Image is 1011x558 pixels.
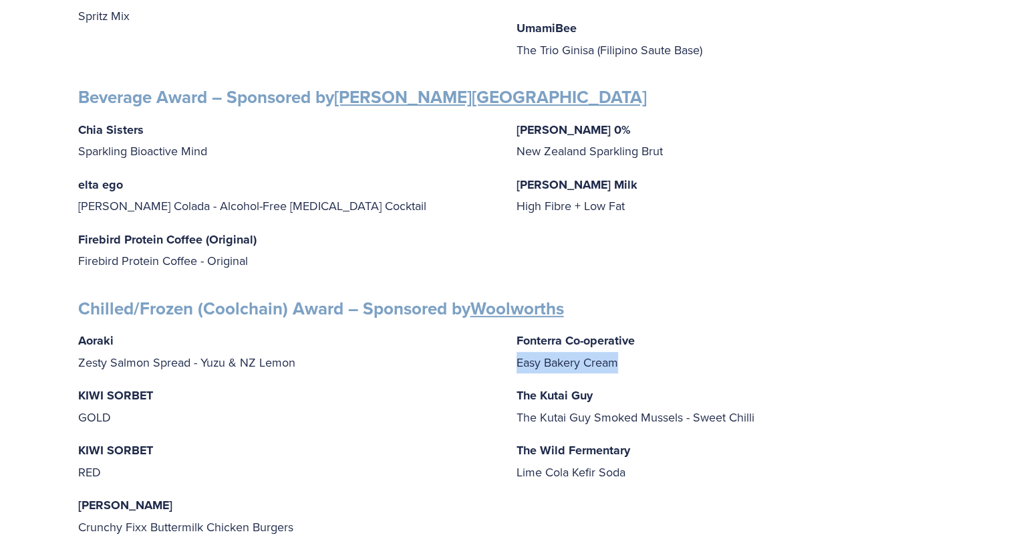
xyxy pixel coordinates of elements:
p: High Fibre + Low Fat [517,174,933,217]
p: Lime Cola Kefir Soda [517,440,933,482]
p: New Zealand Sparkling Brut [517,119,933,162]
strong: Aoraki [78,332,114,349]
p: GOLD [78,385,495,428]
strong: Chia Sisters [78,121,144,138]
p: Zesty Salmon Spread - Yuzu & NZ Lemon [78,330,495,373]
strong: Fonterra Co-operative [517,332,635,349]
strong: elta ego [78,176,123,193]
p: Firebird Protein Coffee - Original [78,229,495,272]
p: Sparkling Bioactive Mind [78,119,495,162]
strong: The Wild Fermentary [517,442,630,459]
p: Crunchy Fixx Buttermilk Chicken Burgers [78,494,495,537]
p: RED [78,440,495,482]
strong: UmamiBee [517,19,577,37]
strong: KIWI SORBET [78,387,153,404]
strong: [PERSON_NAME] [78,496,172,514]
p: Easy Bakery Cream [517,330,933,373]
a: Woolworths [470,296,564,321]
a: [PERSON_NAME][GEOGRAPHIC_DATA] [334,84,647,110]
strong: [PERSON_NAME] Milk [517,176,637,193]
strong: Chilled/Frozen (Coolchain) Award – Sponsored by [78,296,564,321]
strong: [PERSON_NAME] 0% [517,121,631,138]
strong: Firebird Protein Coffee (Original) [78,231,257,248]
p: The Kutai Guy Smoked Mussels - Sweet Chilli [517,385,933,428]
strong: KIWI SORBET [78,442,153,459]
strong: The Kutai Guy [517,387,593,404]
p: [PERSON_NAME] Colada - Alcohol-Free [MEDICAL_DATA] Cocktail [78,174,495,217]
p: The Trio Ginisa (Filipino Saute Base) [517,17,933,60]
strong: Beverage Award – Sponsored by [78,84,647,110]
